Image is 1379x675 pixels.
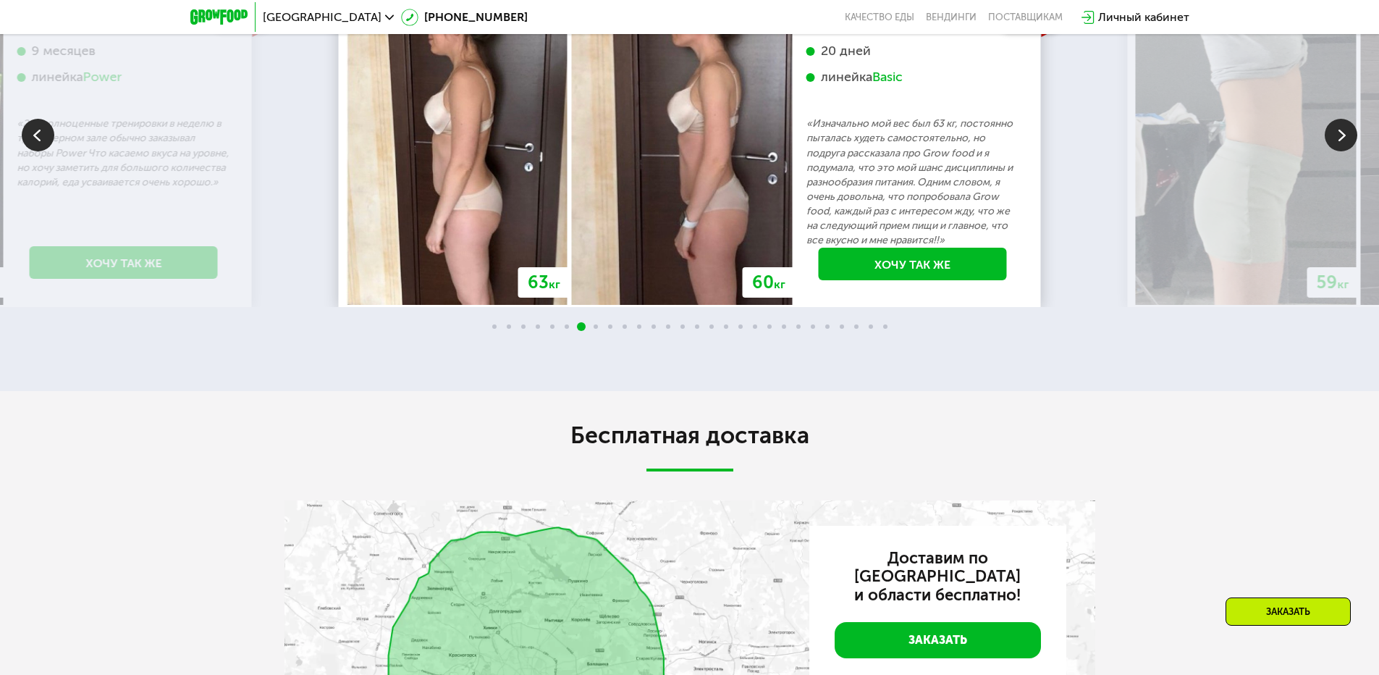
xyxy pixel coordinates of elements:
[22,119,54,151] img: Slide left
[872,69,903,85] div: Basic
[806,43,1019,59] div: 20 дней
[30,246,218,279] a: Хочу так же
[549,277,560,291] span: кг
[17,43,230,59] div: 9 месяцев
[845,12,914,23] a: Качество еды
[806,117,1019,247] p: «Изначально мой вес был 63 кг, постоянно пыталась худеть самостоятельно, но подруга рассказала пр...
[17,69,230,85] div: линейка
[743,267,795,298] div: 60
[17,117,230,189] p: «2-3 полноценные тренировки в неделю в тренажерном зале обычно заказывал наборы Power Что касаемо...
[518,267,570,298] div: 63
[263,12,381,23] span: [GEOGRAPHIC_DATA]
[988,12,1063,23] div: поставщикам
[835,549,1041,605] h3: Доставим по [GEOGRAPHIC_DATA] и области бесплатно!
[806,69,1019,85] div: линейка
[1226,598,1351,626] div: Заказать
[284,421,1095,450] h2: Бесплатная доставка
[83,69,122,85] div: Power
[401,9,528,26] a: [PHONE_NUMBER]
[1325,119,1357,151] img: Slide right
[926,12,977,23] a: Вендинги
[1098,9,1189,26] div: Личный кабинет
[1307,267,1359,298] div: 59
[819,248,1007,280] a: Хочу так же
[774,277,785,291] span: кг
[835,622,1041,658] a: Заказать
[1338,277,1349,291] span: кг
